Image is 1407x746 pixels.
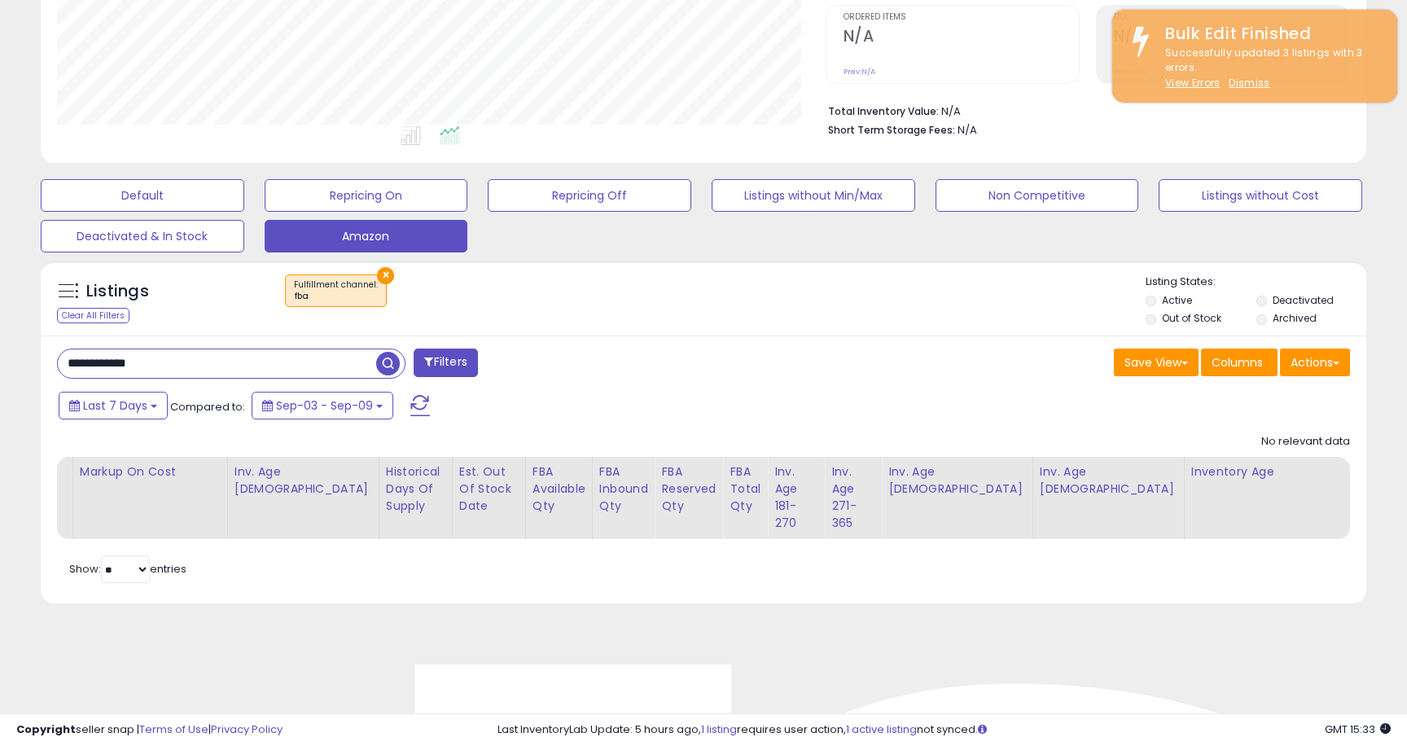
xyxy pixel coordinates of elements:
span: Fulfillment channel : [294,279,378,303]
p: Listing States: [1146,274,1365,290]
button: Non Competitive [936,179,1139,212]
span: Last 7 Days [83,397,147,414]
div: Inv. Age [DEMOGRAPHIC_DATA] [888,463,1026,498]
label: Archived [1273,311,1317,325]
div: FBA Reserved Qty [661,463,716,515]
button: Listings without Min/Max [712,179,915,212]
span: N/A [958,122,977,138]
button: Filters [414,349,477,377]
div: fba [294,291,378,302]
small: Prev: N/A [844,67,875,77]
div: FBA inbound Qty [599,463,648,515]
li: N/A [828,100,1338,120]
div: FBA Available Qty [533,463,585,515]
span: Sep-03 - Sep-09 [276,397,373,414]
b: Short Term Storage Fees: [828,123,955,137]
button: Listings without Cost [1159,179,1362,212]
div: Inv. Age 271-365 [831,463,874,532]
div: Bulk Edit Finished [1153,22,1385,46]
button: Actions [1280,349,1350,376]
span: Show: entries [69,561,186,577]
label: Active [1162,293,1192,307]
span: Ordered Items [844,13,1079,22]
div: FBA Total Qty [730,463,760,515]
button: Sep-03 - Sep-09 [252,392,393,419]
button: Last 7 Days [59,392,168,419]
div: No relevant data [1261,434,1350,450]
button: Columns [1201,349,1278,376]
button: Repricing On [265,179,468,212]
h2: N/A [844,27,1079,49]
button: Default [41,179,244,212]
div: Inv. Age [DEMOGRAPHIC_DATA] [1040,463,1177,498]
button: × [377,267,394,284]
span: ROI [1114,13,1349,22]
button: Amazon [265,220,468,252]
div: Inv. Age 181-270 [774,463,817,532]
div: Inv. Age [DEMOGRAPHIC_DATA] [234,463,372,498]
span: Compared to: [170,399,245,415]
h5: Listings [86,280,149,303]
u: Dismiss [1229,76,1269,90]
button: Repricing Off [488,179,691,212]
span: Columns [1212,354,1263,371]
div: Inventory Age [1191,463,1357,481]
th: The percentage added to the cost of goods (COGS) that forms the calculator for Min & Max prices. [72,457,227,539]
label: Out of Stock [1162,311,1221,325]
div: Markup on Cost [80,463,221,481]
div: Successfully updated 3 listings with 3 errors. [1153,46,1385,91]
a: View Errors [1165,76,1221,90]
button: Deactivated & In Stock [41,220,244,252]
div: Historical Days Of Supply [386,463,445,515]
b: Total Inventory Value: [828,104,939,118]
div: Est. Out Of Stock Date [459,463,519,515]
button: Save View [1114,349,1199,376]
label: Deactivated [1273,293,1334,307]
div: Clear All Filters [57,308,129,323]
